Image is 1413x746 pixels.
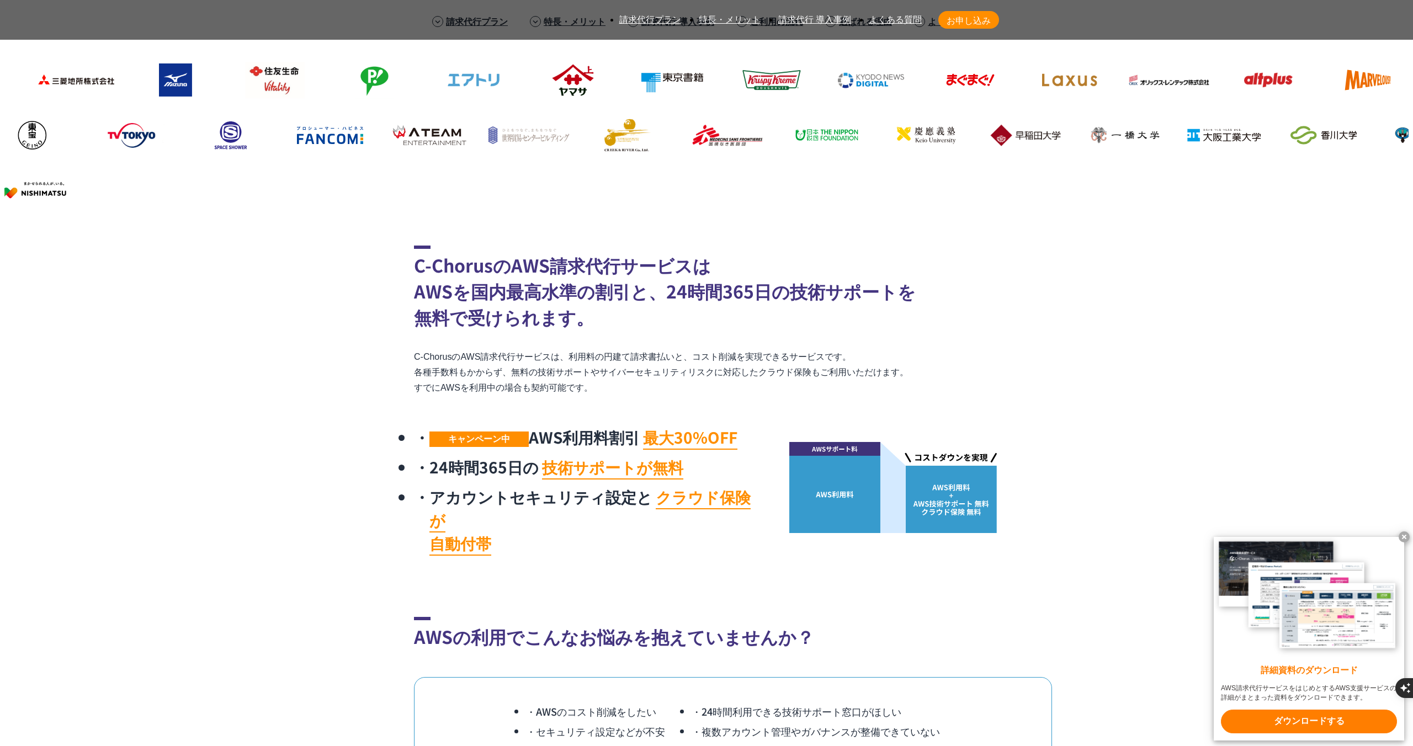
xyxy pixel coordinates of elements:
p: C-ChorusのAWS請求代行サービスは、利用料の円建て請求書払いと、コスト削減を実現できるサービスです。 各種手数料もかからず、無料の技術サポートやサイバーセキュリティリスクに対応したクラウ... [414,349,999,396]
img: 国境なき医師団 [683,113,772,157]
img: クリスピー・クリーム・ドーナツ [727,58,816,102]
img: 大阪工業大学 [1180,113,1268,157]
img: 住友生命保険相互 [231,58,319,102]
li: ・AWSのコスト削減をしたい [526,701,692,721]
a: 特長・メリット [699,15,761,24]
span: お申し込み [938,13,999,27]
mark: 最大30%OFF [643,426,737,450]
li: AWS利用料割引 [414,426,762,449]
img: オルトプラス [1224,58,1313,102]
img: 日本財団 [783,113,871,157]
img: スペースシャワー [187,113,275,157]
a: お申し込み [938,11,999,29]
mark: 技術サポートが無料 [542,456,683,479]
img: 早稲田大学 [981,113,1070,157]
a: 詳細資料のダウンロード AWS請求代行サービスをはじめとするAWS支援サービスの詳細がまとまった資料をダウンロードできます。 ダウンロードする [1214,537,1404,740]
img: ラクサス・テクノロジーズ [1026,58,1114,102]
h2: AWSの利用でこんなお悩みを抱えていませんか？ [414,617,999,649]
a: よくある質問 [869,15,922,24]
img: 香川大学 [1279,113,1368,157]
li: ・複数アカウント管理やガバナンスが整備できていない [692,721,940,741]
img: マーベラス [1324,58,1412,102]
li: ・セキュリティ設定などが不安 [526,721,692,741]
img: 東京書籍 [628,58,716,102]
img: 慶應義塾 [882,113,970,157]
li: アカウントセキュリティ設定と [414,486,762,555]
img: エアトリ [429,58,518,102]
x-t: 詳細資料のダウンロード [1221,664,1397,677]
img: 三菱地所 [32,58,120,102]
img: オリックス・レンテック [1125,58,1213,102]
mark: クラウド保険が 自動付帯 [429,486,751,556]
img: ヤマサ醤油 [529,58,617,102]
a: 特長・メリット [544,14,605,28]
img: フジモトHD [330,58,418,102]
span: キャンペーン中 [429,431,529,447]
img: 世界貿易センタービルディング [485,113,573,157]
img: クリーク・アンド・リバー [584,113,672,157]
a: 請求代行プラン [446,14,508,28]
a: 請求代行 導入事例 [778,15,851,24]
a: 請求代行プラン [619,15,681,24]
img: AWS請求代行で大幅な割引が実現できる仕組み [789,442,999,533]
img: テレビ東京 [87,113,176,157]
img: ファンコミュニケーションズ [286,113,374,157]
img: 共同通信デジタル [827,58,915,102]
img: 一橋大学 [1081,113,1169,157]
x-t: ダウンロードする [1221,710,1397,733]
img: まぐまぐ [926,58,1014,102]
img: エイチーム [385,113,474,157]
li: ・24時間利用できる技術サポート窓口がほしい [692,701,940,721]
x-t: AWS請求代行サービスをはじめとするAWS支援サービスの詳細がまとまった資料をダウンロードできます。 [1221,684,1397,702]
a: よくある質問 [928,14,981,28]
h2: C-ChorusのAWS請求代行サービスは AWSを国内最高水準の割引と、24時間365日の技術サポートを 無料で受けられます。 [414,246,999,330]
li: 24時間365日の [414,456,762,479]
img: ミズノ [131,58,220,102]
